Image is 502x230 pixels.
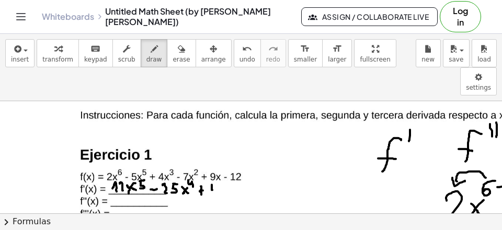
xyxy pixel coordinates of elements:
i: undo [242,43,252,55]
span: scrub [118,56,135,63]
button: insert [5,39,35,67]
button: draw [141,39,168,67]
span: save [449,56,463,63]
button: arrange [196,39,232,67]
button: format_sizelarger [322,39,352,67]
button: redoredo [260,39,286,67]
span: larger [328,56,346,63]
button: transform [37,39,79,67]
button: fullscreen [354,39,396,67]
i: format_size [332,43,342,55]
span: insert [11,56,29,63]
i: redo [268,43,278,55]
button: format_sizesmaller [288,39,323,67]
span: draw [146,56,162,63]
span: arrange [201,56,226,63]
button: load [472,39,497,67]
span: keypad [84,56,107,63]
span: undo [239,56,255,63]
span: fullscreen [360,56,390,63]
button: save [443,39,470,67]
span: new [421,56,435,63]
button: scrub [112,39,141,67]
span: erase [173,56,190,63]
button: erase [167,39,196,67]
button: Toggle navigation [13,8,29,25]
i: format_size [300,43,310,55]
span: load [477,56,491,63]
button: Log in [440,1,481,32]
span: redo [266,56,280,63]
span: Assign / Collaborate Live [310,12,429,21]
a: Whiteboards [42,11,94,22]
span: smaller [294,56,317,63]
button: new [416,39,441,67]
button: keyboardkeypad [78,39,113,67]
button: Assign / Collaborate Live [301,7,438,26]
i: keyboard [90,43,100,55]
span: transform [42,56,73,63]
button: settings [460,67,497,95]
span: settings [466,84,491,91]
button: undoundo [234,39,261,67]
